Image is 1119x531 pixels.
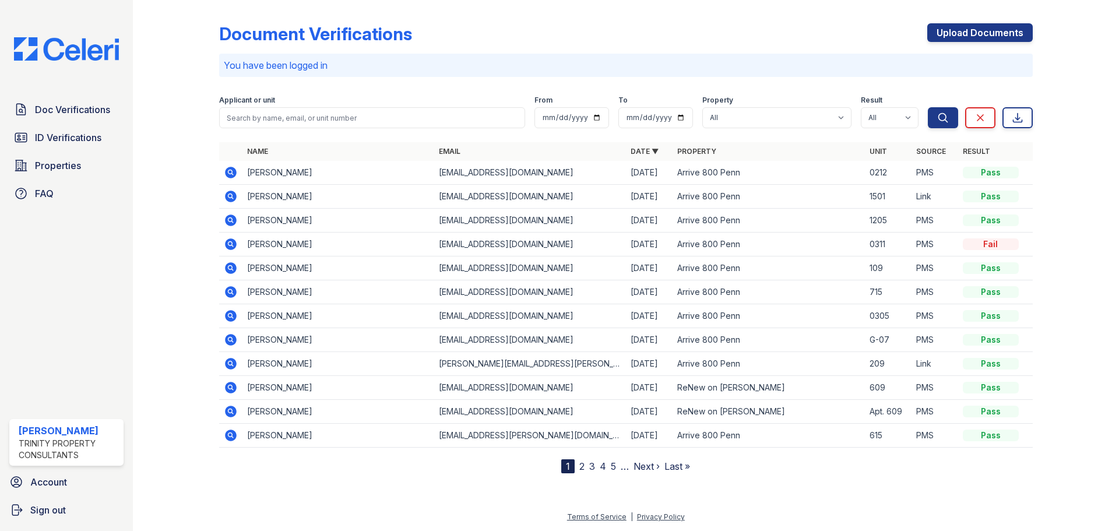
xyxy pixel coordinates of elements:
[561,459,575,473] div: 1
[673,185,864,209] td: Arrive 800 Penn
[963,147,990,156] a: Result
[673,304,864,328] td: Arrive 800 Penn
[567,512,627,521] a: Terms of Service
[912,352,958,376] td: Link
[618,96,628,105] label: To
[9,182,124,205] a: FAQ
[9,154,124,177] a: Properties
[224,58,1028,72] p: You have been logged in
[242,209,434,233] td: [PERSON_NAME]
[30,475,67,489] span: Account
[242,352,434,376] td: [PERSON_NAME]
[5,498,128,522] a: Sign out
[434,352,626,376] td: [PERSON_NAME][EMAIL_ADDRESS][PERSON_NAME][DOMAIN_NAME]
[242,376,434,400] td: [PERSON_NAME]
[626,352,673,376] td: [DATE]
[912,256,958,280] td: PMS
[963,430,1019,441] div: Pass
[865,424,912,448] td: 615
[673,400,864,424] td: ReNew on [PERSON_NAME]
[664,460,690,472] a: Last »
[865,185,912,209] td: 1501
[963,286,1019,298] div: Pass
[865,328,912,352] td: G-07
[673,424,864,448] td: Arrive 800 Penn
[912,209,958,233] td: PMS
[865,280,912,304] td: 715
[19,424,119,438] div: [PERSON_NAME]
[242,400,434,424] td: [PERSON_NAME]
[30,503,66,517] span: Sign out
[963,334,1019,346] div: Pass
[434,233,626,256] td: [EMAIL_ADDRESS][DOMAIN_NAME]
[35,103,110,117] span: Doc Verifications
[963,310,1019,322] div: Pass
[35,131,101,145] span: ID Verifications
[434,209,626,233] td: [EMAIL_ADDRESS][DOMAIN_NAME]
[912,304,958,328] td: PMS
[242,280,434,304] td: [PERSON_NAME]
[912,328,958,352] td: PMS
[673,256,864,280] td: Arrive 800 Penn
[626,161,673,185] td: [DATE]
[865,352,912,376] td: 209
[439,147,460,156] a: Email
[865,161,912,185] td: 0212
[9,126,124,149] a: ID Verifications
[963,406,1019,417] div: Pass
[637,512,685,521] a: Privacy Policy
[865,256,912,280] td: 109
[865,209,912,233] td: 1205
[912,376,958,400] td: PMS
[626,424,673,448] td: [DATE]
[534,96,553,105] label: From
[434,400,626,424] td: [EMAIL_ADDRESS][DOMAIN_NAME]
[963,358,1019,370] div: Pass
[673,280,864,304] td: Arrive 800 Penn
[242,328,434,352] td: [PERSON_NAME]
[434,424,626,448] td: [EMAIL_ADDRESS][PERSON_NAME][DOMAIN_NAME]
[611,460,616,472] a: 5
[865,376,912,400] td: 609
[912,161,958,185] td: PMS
[626,256,673,280] td: [DATE]
[673,328,864,352] td: Arrive 800 Penn
[19,438,119,461] div: Trinity Property Consultants
[434,161,626,185] td: [EMAIL_ADDRESS][DOMAIN_NAME]
[861,96,882,105] label: Result
[673,209,864,233] td: Arrive 800 Penn
[434,304,626,328] td: [EMAIL_ADDRESS][DOMAIN_NAME]
[702,96,733,105] label: Property
[434,185,626,209] td: [EMAIL_ADDRESS][DOMAIN_NAME]
[631,512,633,521] div: |
[963,191,1019,202] div: Pass
[434,280,626,304] td: [EMAIL_ADDRESS][DOMAIN_NAME]
[927,23,1033,42] a: Upload Documents
[673,233,864,256] td: Arrive 800 Penn
[963,167,1019,178] div: Pass
[434,256,626,280] td: [EMAIL_ADDRESS][DOMAIN_NAME]
[600,460,606,472] a: 4
[865,400,912,424] td: Apt. 609
[242,256,434,280] td: [PERSON_NAME]
[242,233,434,256] td: [PERSON_NAME]
[912,400,958,424] td: PMS
[5,470,128,494] a: Account
[626,328,673,352] td: [DATE]
[673,376,864,400] td: ReNew on [PERSON_NAME]
[631,147,659,156] a: Date ▼
[626,400,673,424] td: [DATE]
[963,214,1019,226] div: Pass
[35,159,81,173] span: Properties
[434,376,626,400] td: [EMAIL_ADDRESS][DOMAIN_NAME]
[626,233,673,256] td: [DATE]
[626,209,673,233] td: [DATE]
[434,328,626,352] td: [EMAIL_ADDRESS][DOMAIN_NAME]
[673,161,864,185] td: Arrive 800 Penn
[621,459,629,473] span: …
[626,376,673,400] td: [DATE]
[242,304,434,328] td: [PERSON_NAME]
[242,161,434,185] td: [PERSON_NAME]
[579,460,585,472] a: 2
[963,238,1019,250] div: Fail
